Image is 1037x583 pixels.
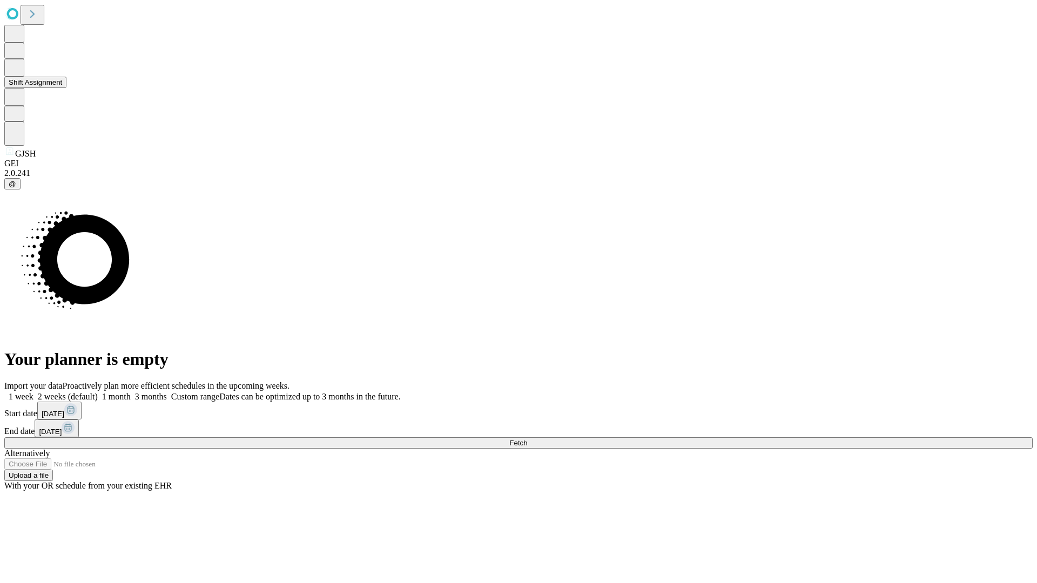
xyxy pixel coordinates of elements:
[39,428,62,436] span: [DATE]
[4,402,1033,419] div: Start date
[4,419,1033,437] div: End date
[37,402,82,419] button: [DATE]
[63,381,289,390] span: Proactively plan more efficient schedules in the upcoming weeks.
[4,168,1033,178] div: 2.0.241
[35,419,79,437] button: [DATE]
[219,392,400,401] span: Dates can be optimized up to 3 months in the future.
[4,437,1033,449] button: Fetch
[42,410,64,418] span: [DATE]
[509,439,527,447] span: Fetch
[4,449,50,458] span: Alternatively
[38,392,98,401] span: 2 weeks (default)
[9,392,33,401] span: 1 week
[102,392,131,401] span: 1 month
[171,392,219,401] span: Custom range
[4,77,66,88] button: Shift Assignment
[15,149,36,158] span: GJSH
[4,349,1033,369] h1: Your planner is empty
[4,159,1033,168] div: GEI
[9,180,16,188] span: @
[4,381,63,390] span: Import your data
[4,178,21,189] button: @
[4,481,172,490] span: With your OR schedule from your existing EHR
[4,470,53,481] button: Upload a file
[135,392,167,401] span: 3 months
